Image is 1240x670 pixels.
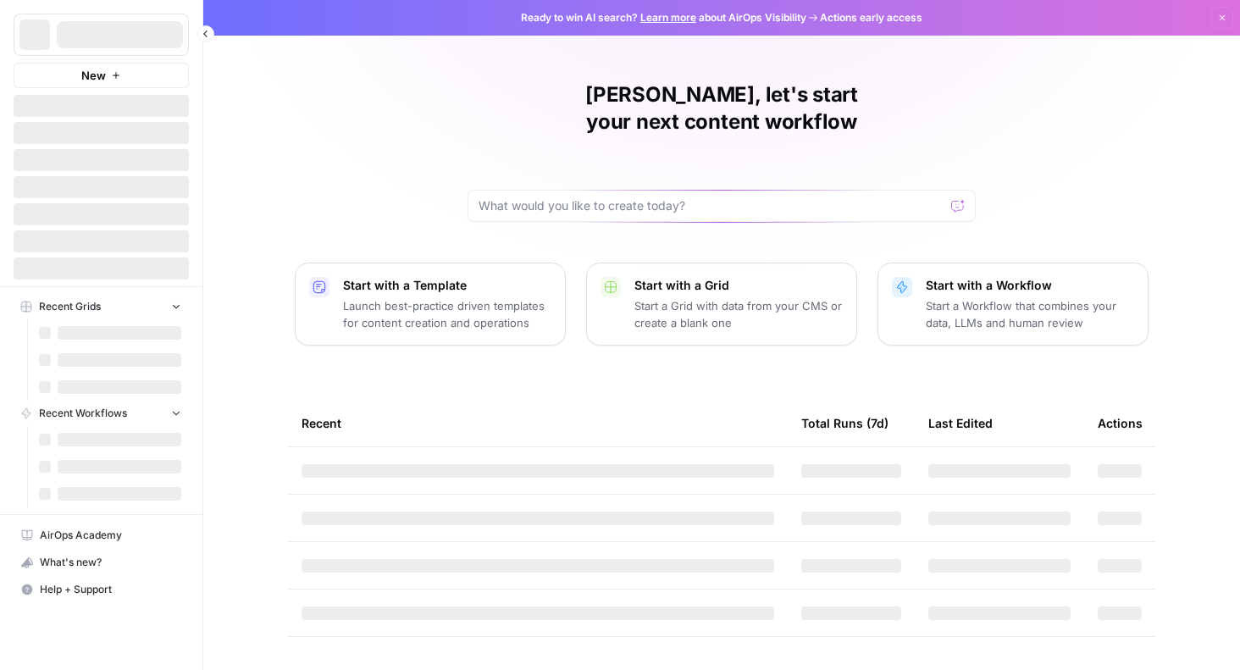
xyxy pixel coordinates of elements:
span: AirOps Academy [40,528,181,543]
button: What's new? [14,549,189,576]
span: Actions early access [820,10,922,25]
div: Recent [302,400,774,446]
p: Start with a Grid [634,277,843,294]
button: Help + Support [14,576,189,603]
div: Actions [1098,400,1143,446]
h1: [PERSON_NAME], let's start your next content workflow [468,81,976,136]
span: Help + Support [40,582,181,597]
p: Launch best-practice driven templates for content creation and operations [343,297,551,331]
div: Total Runs (7d) [801,400,888,446]
p: Start a Workflow that combines your data, LLMs and human review [926,297,1134,331]
span: Recent Workflows [39,406,127,421]
button: New [14,63,189,88]
p: Start with a Template [343,277,551,294]
span: Recent Grids [39,299,101,314]
input: What would you like to create today? [479,197,944,214]
span: Ready to win AI search? about AirOps Visibility [521,10,806,25]
p: Start with a Workflow [926,277,1134,294]
button: Recent Grids [14,294,189,319]
button: Recent Workflows [14,401,189,426]
button: Start with a WorkflowStart a Workflow that combines your data, LLMs and human review [877,263,1149,346]
div: Last Edited [928,400,993,446]
a: Learn more [640,11,696,24]
div: What's new? [14,550,188,575]
button: Start with a TemplateLaunch best-practice driven templates for content creation and operations [295,263,566,346]
button: Start with a GridStart a Grid with data from your CMS or create a blank one [586,263,857,346]
p: Start a Grid with data from your CMS or create a blank one [634,297,843,331]
span: New [81,67,106,84]
a: AirOps Academy [14,522,189,549]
